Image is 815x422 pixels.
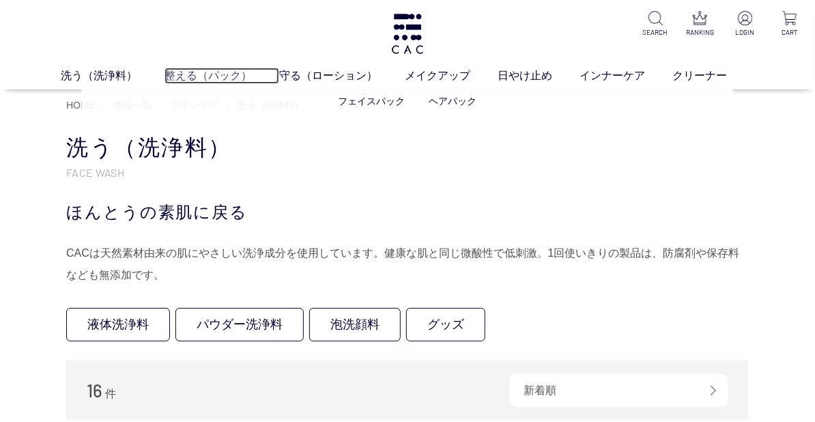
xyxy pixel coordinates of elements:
[66,308,170,341] a: 液体洗浄料
[730,11,759,38] a: LOGIN
[775,11,804,38] a: CART
[429,96,477,107] a: ヘアパック
[66,165,749,180] p: FACE WASH
[686,11,715,38] a: RANKING
[87,380,102,401] span: 16
[775,27,804,38] p: CART
[61,68,165,84] a: 洗う（洗浄料）
[580,68,672,84] a: インナーケア
[686,27,715,38] p: RANKING
[66,200,749,225] div: ほんとうの素肌に戻る
[66,100,95,111] a: HOME
[339,96,405,107] a: フェイスパック
[405,68,498,84] a: メイクアップ
[641,11,670,38] a: SEARCH
[510,374,728,407] div: 新着順
[672,68,754,84] a: クリーナー
[730,27,759,38] p: LOGIN
[406,308,485,341] a: グッズ
[66,242,749,286] div: CACは天然素材由来の肌にやさしい洗浄成分を使用しています。健康な肌と同じ微酸性で低刺激。1回使いきりの製品は、防腐剤や保存料なども無添加です。
[165,68,279,84] a: 整える（パック）
[105,388,116,399] span: 件
[66,133,749,163] h1: 洗う（洗浄料）
[279,68,405,84] a: 守る（ローション）
[175,308,304,341] a: パウダー洗浄料
[498,68,580,84] a: 日やけ止め
[390,14,425,54] img: logo
[309,308,401,341] a: 泡洗顔料
[641,27,670,38] p: SEARCH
